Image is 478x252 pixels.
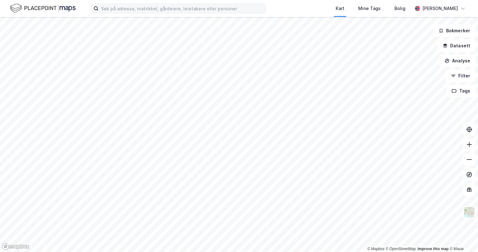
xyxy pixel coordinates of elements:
[394,5,405,12] div: Bolig
[99,4,266,13] input: Søk på adresse, matrikkel, gårdeiere, leietakere eller personer
[437,39,475,52] button: Datasett
[445,70,475,82] button: Filter
[422,5,458,12] div: [PERSON_NAME]
[367,247,384,251] a: Mapbox
[463,206,475,218] img: Z
[447,222,478,252] iframe: Chat Widget
[10,3,76,14] img: logo.f888ab2527a4732fd821a326f86c7f29.svg
[447,222,478,252] div: Kontrollprogram for chat
[358,5,381,12] div: Mine Tags
[336,5,344,12] div: Kart
[446,85,475,97] button: Tags
[433,24,475,37] button: Bokmerker
[2,243,29,250] a: Mapbox homepage
[418,247,449,251] a: Improve this map
[439,55,475,67] button: Analyse
[386,247,416,251] a: OpenStreetMap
